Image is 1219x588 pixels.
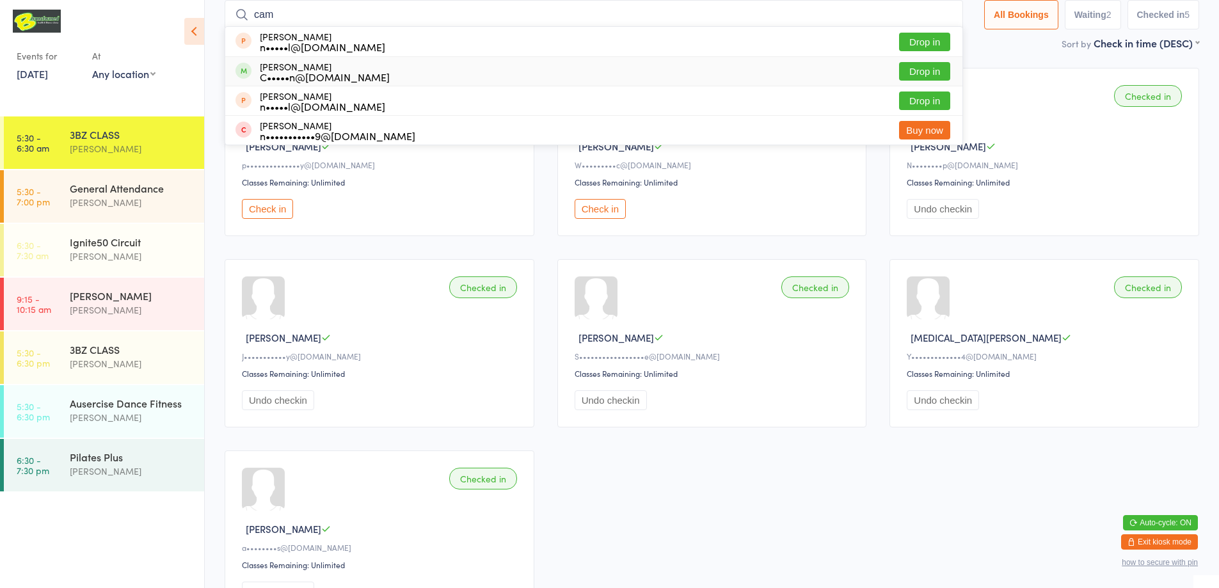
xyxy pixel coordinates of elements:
[246,522,321,536] span: [PERSON_NAME]
[92,45,155,67] div: At
[578,139,654,153] span: [PERSON_NAME]
[17,347,50,368] time: 5:30 - 6:30 pm
[17,240,49,260] time: 6:30 - 7:30 am
[260,91,385,111] div: [PERSON_NAME]
[4,385,204,438] a: 5:30 -6:30 pmAusercise Dance Fitness[PERSON_NAME]
[575,368,854,379] div: Classes Remaining: Unlimited
[70,396,193,410] div: Ausercise Dance Fitness
[17,67,48,81] a: [DATE]
[449,276,517,298] div: Checked in
[4,116,204,169] a: 5:30 -6:30 am3BZ CLASS[PERSON_NAME]
[70,356,193,371] div: [PERSON_NAME]
[246,331,321,344] span: [PERSON_NAME]
[899,121,950,139] button: Buy now
[1062,37,1091,50] label: Sort by
[907,351,1186,362] div: Y•••••••••••••4@[DOMAIN_NAME]
[578,331,654,344] span: [PERSON_NAME]
[899,33,950,51] button: Drop in
[70,181,193,195] div: General Attendance
[1184,10,1190,20] div: 5
[449,468,517,489] div: Checked in
[70,127,193,141] div: 3BZ CLASS
[4,331,204,384] a: 5:30 -6:30 pm3BZ CLASS[PERSON_NAME]
[17,186,50,207] time: 5:30 - 7:00 pm
[4,170,204,223] a: 5:30 -7:00 pmGeneral Attendance[PERSON_NAME]
[1106,10,1111,20] div: 2
[242,159,521,170] div: p••••••••••••••y@[DOMAIN_NAME]
[575,199,626,219] button: Check in
[4,224,204,276] a: 6:30 -7:30 amIgnite50 Circuit[PERSON_NAME]
[1121,534,1198,550] button: Exit kiosk mode
[242,559,521,570] div: Classes Remaining: Unlimited
[1122,558,1198,567] button: how to secure with pin
[1094,36,1199,50] div: Check in time (DESC)
[4,278,204,330] a: 9:15 -10:15 am[PERSON_NAME][PERSON_NAME]
[260,120,415,141] div: [PERSON_NAME]
[70,303,193,317] div: [PERSON_NAME]
[907,199,979,219] button: Undo checkin
[13,10,61,33] img: B Transformed Gym
[70,464,193,479] div: [PERSON_NAME]
[70,450,193,464] div: Pilates Plus
[575,159,854,170] div: W•••••••••c@[DOMAIN_NAME]
[17,455,49,475] time: 6:30 - 7:30 pm
[17,401,50,422] time: 5:30 - 6:30 pm
[260,72,390,82] div: C•••••n@[DOMAIN_NAME]
[907,368,1186,379] div: Classes Remaining: Unlimited
[92,67,155,81] div: Any location
[899,91,950,110] button: Drop in
[70,410,193,425] div: [PERSON_NAME]
[907,177,1186,187] div: Classes Remaining: Unlimited
[907,159,1186,170] div: N••••••••p@[DOMAIN_NAME]
[242,390,314,410] button: Undo checkin
[1123,515,1198,530] button: Auto-cycle: ON
[260,42,385,52] div: n•••••l@[DOMAIN_NAME]
[70,195,193,210] div: [PERSON_NAME]
[17,132,49,153] time: 5:30 - 6:30 am
[242,542,521,553] div: a••••••••s@[DOMAIN_NAME]
[575,390,647,410] button: Undo checkin
[70,249,193,264] div: [PERSON_NAME]
[242,351,521,362] div: J•••••••••••y@[DOMAIN_NAME]
[575,351,854,362] div: S•••••••••••••••••e@[DOMAIN_NAME]
[260,101,385,111] div: n•••••l@[DOMAIN_NAME]
[242,368,521,379] div: Classes Remaining: Unlimited
[246,139,321,153] span: [PERSON_NAME]
[907,390,979,410] button: Undo checkin
[70,235,193,249] div: Ignite50 Circuit
[575,177,854,187] div: Classes Remaining: Unlimited
[17,45,79,67] div: Events for
[260,31,385,52] div: [PERSON_NAME]
[17,294,51,314] time: 9:15 - 10:15 am
[70,289,193,303] div: [PERSON_NAME]
[70,141,193,156] div: [PERSON_NAME]
[242,177,521,187] div: Classes Remaining: Unlimited
[1114,85,1182,107] div: Checked in
[4,439,204,491] a: 6:30 -7:30 pmPilates Plus[PERSON_NAME]
[260,61,390,82] div: [PERSON_NAME]
[781,276,849,298] div: Checked in
[242,199,293,219] button: Check in
[911,331,1062,344] span: [MEDICAL_DATA][PERSON_NAME]
[1114,276,1182,298] div: Checked in
[899,62,950,81] button: Drop in
[911,139,986,153] span: [PERSON_NAME]
[70,342,193,356] div: 3BZ CLASS
[260,131,415,141] div: n•••••••••••9@[DOMAIN_NAME]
